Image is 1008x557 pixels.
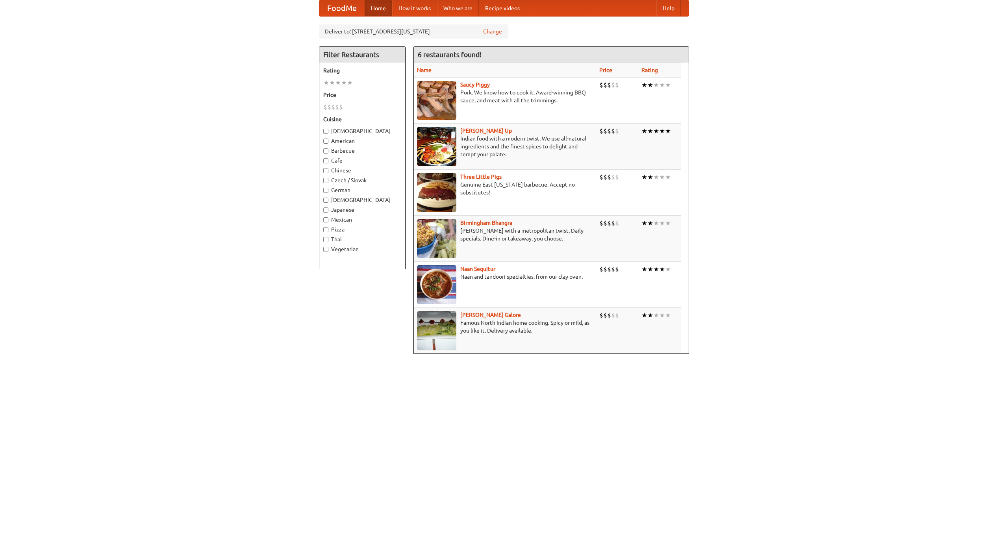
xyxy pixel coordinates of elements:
[603,311,607,320] li: $
[417,265,456,304] img: naansequitur.jpg
[647,173,653,181] li: ★
[437,0,479,16] a: Who we are
[599,219,603,228] li: $
[329,78,335,87] li: ★
[417,273,593,281] p: Naan and tandoori specialties, from our clay oven.
[599,81,603,89] li: $
[417,135,593,158] p: Indian food with a modern twist. We use all-natural ingredients and the finest spices to delight ...
[335,78,341,87] li: ★
[323,139,328,144] input: American
[418,51,482,58] ng-pluralize: 6 restaurants found!
[603,127,607,135] li: $
[599,67,612,73] a: Price
[319,24,508,39] div: Deliver to: [STREET_ADDRESS][US_STATE]
[603,173,607,181] li: $
[659,127,665,135] li: ★
[659,311,665,320] li: ★
[323,178,328,183] input: Czech / Slovak
[665,173,671,181] li: ★
[323,129,328,134] input: [DEMOGRAPHIC_DATA]
[603,219,607,228] li: $
[647,265,653,274] li: ★
[323,67,401,74] h5: Rating
[611,265,615,274] li: $
[323,137,401,145] label: American
[647,127,653,135] li: ★
[611,127,615,135] li: $
[615,127,619,135] li: $
[323,186,401,194] label: German
[392,0,437,16] a: How it works
[339,103,343,111] li: $
[417,219,456,258] img: bhangra.jpg
[323,247,328,252] input: Vegetarian
[611,173,615,181] li: $
[647,311,653,320] li: ★
[603,81,607,89] li: $
[365,0,392,16] a: Home
[653,219,659,228] li: ★
[417,127,456,166] img: curryup.jpg
[323,103,327,111] li: $
[417,89,593,104] p: Pork. We know how to cook it. Award-winning BBQ sauce, and meat with all the trimmings.
[323,158,328,163] input: Cafe
[611,81,615,89] li: $
[323,188,328,193] input: German
[615,81,619,89] li: $
[607,265,611,274] li: $
[323,167,401,174] label: Chinese
[615,311,619,320] li: $
[460,128,512,134] a: [PERSON_NAME] Up
[417,311,456,350] img: currygalore.jpg
[323,157,401,165] label: Cafe
[665,219,671,228] li: ★
[417,181,593,196] p: Genuine East [US_STATE] barbecue. Accept no substitutes!
[417,81,456,120] img: saucy.jpg
[659,81,665,89] li: ★
[653,173,659,181] li: ★
[323,237,328,242] input: Thai
[323,206,401,214] label: Japanese
[323,176,401,184] label: Czech / Slovak
[331,103,335,111] li: $
[323,227,328,232] input: Pizza
[417,67,432,73] a: Name
[323,91,401,99] h5: Price
[659,219,665,228] li: ★
[607,81,611,89] li: $
[641,173,647,181] li: ★
[665,265,671,274] li: ★
[607,219,611,228] li: $
[323,198,328,203] input: [DEMOGRAPHIC_DATA]
[665,311,671,320] li: ★
[323,196,401,204] label: [DEMOGRAPHIC_DATA]
[599,173,603,181] li: $
[659,265,665,274] li: ★
[323,78,329,87] li: ★
[641,81,647,89] li: ★
[615,219,619,228] li: $
[417,227,593,242] p: [PERSON_NAME] with a metropolitan twist. Daily specials. Dine-in or takeaway, you choose.
[460,174,502,180] a: Three Little Pigs
[319,47,405,63] h4: Filter Restaurants
[641,67,658,73] a: Rating
[641,265,647,274] li: ★
[323,226,401,233] label: Pizza
[460,220,512,226] a: Birmingham Bhangra
[483,28,502,35] a: Change
[460,266,495,272] b: Naan Sequitur
[653,127,659,135] li: ★
[641,127,647,135] li: ★
[653,81,659,89] li: ★
[323,217,328,222] input: Mexican
[653,265,659,274] li: ★
[417,173,456,212] img: littlepigs.jpg
[653,311,659,320] li: ★
[599,311,603,320] li: $
[347,78,353,87] li: ★
[641,219,647,228] li: ★
[323,147,401,155] label: Barbecue
[460,81,490,88] b: Saucy Piggy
